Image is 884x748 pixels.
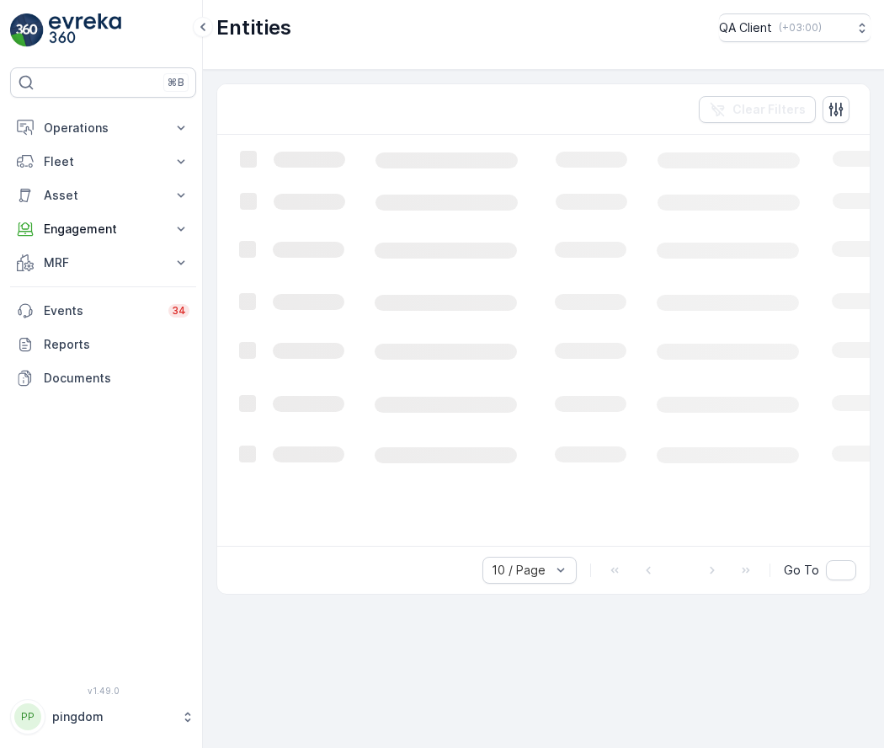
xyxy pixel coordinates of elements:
[732,101,806,118] p: Clear Filters
[172,304,186,318] p: 34
[10,212,196,246] button: Engagement
[10,111,196,145] button: Operations
[784,562,819,579] span: Go To
[719,19,772,36] p: QA Client
[168,76,184,89] p: ⌘B
[44,254,162,271] p: MRF
[44,221,162,238] p: Engagement
[44,336,189,353] p: Reports
[44,302,158,319] p: Events
[10,179,196,212] button: Asset
[719,13,871,42] button: QA Client(+03:00)
[10,699,196,735] button: PPpingdom
[216,14,291,41] p: Entities
[779,21,822,35] p: ( +03:00 )
[10,13,44,47] img: logo
[44,120,162,136] p: Operations
[14,703,41,730] div: PP
[10,361,196,395] a: Documents
[10,294,196,328] a: Events34
[10,328,196,361] a: Reports
[44,370,189,387] p: Documents
[699,96,816,123] button: Clear Filters
[44,187,162,204] p: Asset
[10,145,196,179] button: Fleet
[52,708,173,725] p: pingdom
[10,686,196,696] span: v 1.49.0
[49,13,121,47] img: logo_light-DOdMpM7g.png
[10,246,196,280] button: MRF
[44,153,162,170] p: Fleet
